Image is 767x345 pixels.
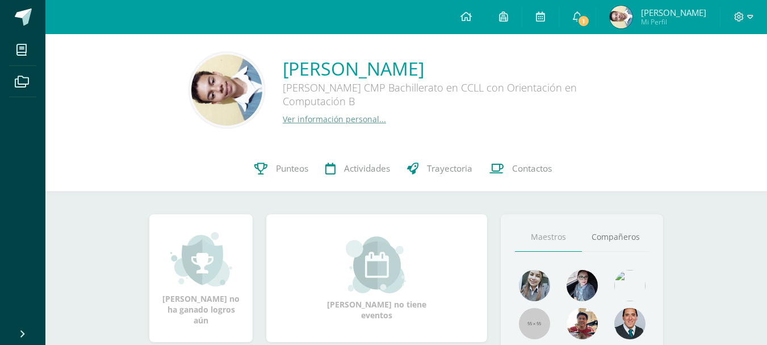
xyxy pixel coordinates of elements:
span: Actividades [344,163,390,174]
img: eec80b72a0218df6e1b0c014193c2b59.png [614,308,646,339]
a: Actividades [317,146,399,192]
img: 55x55 [519,308,550,339]
span: 1 [577,15,590,27]
a: Contactos [481,146,560,192]
img: 45bd7986b8947ad7e5894cbc9b781108.png [519,270,550,301]
a: Compañeros [582,223,649,252]
div: [PERSON_NAME] CMP Bachillerato en CCLL con Orientación en Computación B [283,81,623,114]
span: Punteos [276,163,308,174]
div: [PERSON_NAME] no tiene eventos [320,236,434,321]
div: [PERSON_NAME] no ha ganado logros aún [161,231,241,326]
span: Trayectoria [427,163,472,174]
img: achievement_small.png [170,231,232,288]
a: [PERSON_NAME] [283,56,623,81]
img: c25c8a4a46aeab7e345bf0f34826bacf.png [614,270,646,301]
span: Contactos [512,163,552,174]
a: Punteos [246,146,317,192]
img: 0e05097b68e5ed5f7dd6f9503ba2bd59.png [610,6,632,28]
span: [PERSON_NAME] [641,7,706,18]
a: Trayectoria [399,146,481,192]
a: Ver información personal... [283,114,386,124]
img: b8baad08a0802a54ee139394226d2cf3.png [567,270,598,301]
img: 11152eb22ca3048aebc25a5ecf6973a7.png [567,308,598,339]
a: Maestros [515,223,582,252]
span: Mi Perfil [641,17,706,27]
img: event_small.png [346,236,408,293]
img: 89706c57ef2725daee2eab2f3f13e3ac.png [191,55,262,126]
